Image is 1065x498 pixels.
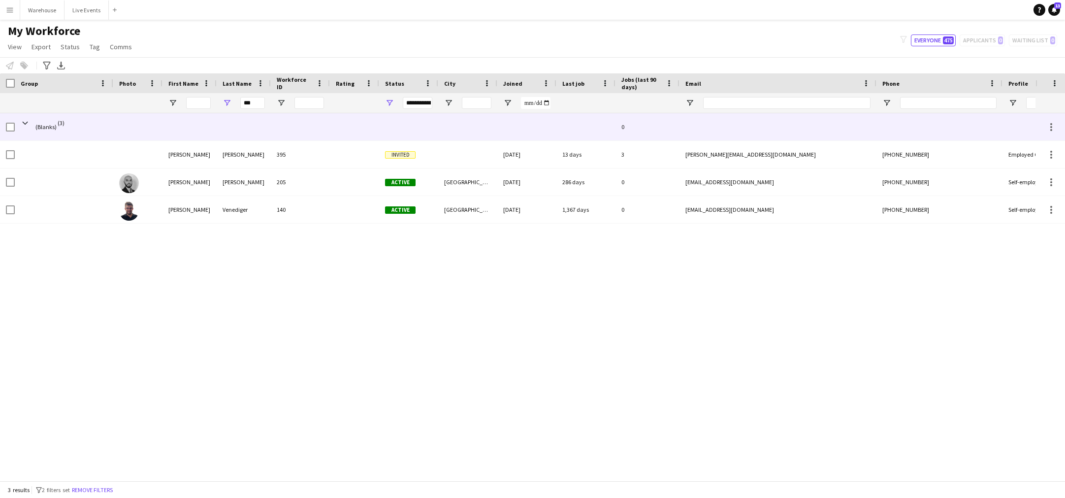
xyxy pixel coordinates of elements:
[168,99,177,107] button: Open Filter Menu
[615,141,679,168] div: 3
[385,179,416,186] span: Active
[679,141,876,168] div: [PERSON_NAME][EMAIL_ADDRESS][DOMAIN_NAME]
[90,42,100,51] span: Tag
[615,113,679,140] div: 0
[119,201,139,221] img: Frederick Venediger
[119,80,136,87] span: Photo
[8,42,22,51] span: View
[1008,80,1028,87] span: Profile
[679,168,876,196] div: [EMAIL_ADDRESS][DOMAIN_NAME]
[162,141,217,168] div: [PERSON_NAME]
[58,113,65,133] span: (3)
[277,99,286,107] button: Open Filter Menu
[497,196,556,223] div: [DATE]
[497,168,556,196] div: [DATE]
[223,80,252,87] span: Last Name
[497,141,556,168] div: [DATE]
[65,0,109,20] button: Live Events
[900,97,997,109] input: Phone Filter Input
[28,40,55,53] a: Export
[562,80,584,87] span: Last job
[882,80,900,87] span: Phone
[521,97,550,109] input: Joined Filter Input
[943,36,954,44] span: 475
[876,168,1002,196] div: [PHONE_NUMBER]
[162,168,217,196] div: [PERSON_NAME]
[4,40,26,53] a: View
[271,141,330,168] div: 395
[685,80,701,87] span: Email
[556,196,615,223] div: 1,367 days
[385,151,416,159] span: Invited
[438,196,497,223] div: [GEOGRAPHIC_DATA]
[86,40,104,53] a: Tag
[1008,99,1017,107] button: Open Filter Menu
[385,206,416,214] span: Active
[240,97,265,109] input: Last Name Filter Input
[1054,2,1061,9] span: 13
[217,196,271,223] div: Venediger
[20,0,65,20] button: Warehouse
[294,97,324,109] input: Workforce ID Filter Input
[615,168,679,196] div: 0
[55,60,67,71] app-action-btn: Export XLSX
[556,168,615,196] div: 286 days
[444,80,455,87] span: City
[42,486,70,494] span: 2 filters set
[462,97,491,109] input: City Filter Input
[41,60,53,71] app-action-btn: Advanced filters
[503,80,522,87] span: Joined
[271,168,330,196] div: 205
[621,76,662,91] span: Jobs (last 90 days)
[162,196,217,223] div: [PERSON_NAME]
[32,42,51,51] span: Export
[444,99,453,107] button: Open Filter Menu
[217,141,271,168] div: [PERSON_NAME]
[57,40,84,53] a: Status
[679,196,876,223] div: [EMAIL_ADDRESS][DOMAIN_NAME]
[110,42,132,51] span: Comms
[61,42,80,51] span: Status
[8,24,80,38] span: My Workforce
[35,113,57,141] span: (Blanks)
[385,99,394,107] button: Open Filter Menu
[21,80,38,87] span: Group
[70,485,115,496] button: Remove filters
[217,168,271,196] div: [PERSON_NAME]
[1026,97,1060,109] input: Profile Filter Input
[703,97,871,109] input: Email Filter Input
[556,141,615,168] div: 13 days
[438,168,497,196] div: [GEOGRAPHIC_DATA]
[876,196,1002,223] div: [PHONE_NUMBER]
[119,173,139,193] img: Dan Veneri
[385,80,404,87] span: Status
[615,196,679,223] div: 0
[685,99,694,107] button: Open Filter Menu
[336,80,355,87] span: Rating
[106,40,136,53] a: Comms
[168,80,198,87] span: First Name
[223,99,231,107] button: Open Filter Menu
[186,97,211,109] input: First Name Filter Input
[876,141,1002,168] div: [PHONE_NUMBER]
[271,196,330,223] div: 140
[503,99,512,107] button: Open Filter Menu
[882,99,891,107] button: Open Filter Menu
[277,76,312,91] span: Workforce ID
[911,34,956,46] button: Everyone475
[1048,4,1060,16] a: 13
